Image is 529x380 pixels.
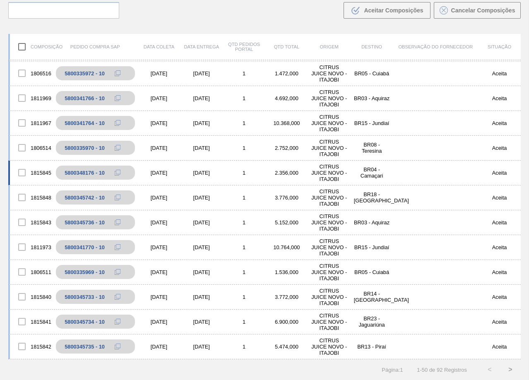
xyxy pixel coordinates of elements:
[109,192,126,202] div: Copiar
[265,44,308,49] div: Qtd Total
[65,219,105,226] div: 5800345736 - 10
[10,263,53,281] div: 1806511
[265,95,308,101] div: 4.692,000
[10,238,53,256] div: 1811973
[138,95,180,101] div: [DATE]
[223,294,265,300] div: 1
[180,44,223,49] div: Data entrega
[434,2,521,19] button: Cancelar Composições
[180,219,223,226] div: [DATE]
[223,244,265,250] div: 1
[180,294,223,300] div: [DATE]
[109,342,126,351] div: Copiar
[478,269,521,275] div: Aceita
[478,244,521,250] div: Aceita
[65,269,105,275] div: 5800335969 - 10
[265,145,308,151] div: 2.752,000
[416,367,467,373] span: 1 - 50 de 92 Registros
[10,214,53,231] div: 1815843
[65,120,105,126] div: 5800341764 - 10
[180,319,223,325] div: [DATE]
[180,195,223,201] div: [DATE]
[308,313,351,331] div: CITRUS JUICE NOVO - ITAJOBI
[138,120,180,126] div: [DATE]
[308,114,351,132] div: CITRUS JUICE NOVO - ITAJOBI
[138,70,180,77] div: [DATE]
[478,319,521,325] div: Aceita
[109,93,126,103] div: Copiar
[10,114,53,132] div: 1811967
[478,70,521,77] div: Aceita
[223,219,265,226] div: 1
[478,145,521,151] div: Aceita
[138,269,180,275] div: [DATE]
[10,338,53,355] div: 1815842
[65,145,105,151] div: 5800335970 - 10
[308,238,351,257] div: CITRUS JUICE NOVO - ITAJOBI
[10,139,53,156] div: 1806514
[138,219,180,226] div: [DATE]
[308,288,351,306] div: CITRUS JUICE NOVO - ITAJOBI
[223,42,265,52] div: Qtd Pedidos Portal
[180,70,223,77] div: [DATE]
[223,170,265,176] div: 1
[223,120,265,126] div: 1
[180,269,223,275] div: [DATE]
[180,120,223,126] div: [DATE]
[180,145,223,151] div: [DATE]
[265,294,308,300] div: 3.772,000
[223,195,265,201] div: 1
[265,170,308,176] div: 2.356,000
[109,267,126,277] div: Copiar
[109,217,126,227] div: Copiar
[351,70,393,77] div: BR05 - Cuiabá
[138,44,180,49] div: Data coleta
[308,188,351,207] div: CITRUS JUICE NOVO - ITAJOBI
[478,195,521,201] div: Aceita
[138,344,180,350] div: [DATE]
[351,344,393,350] div: BR13 - Piraí
[138,195,180,201] div: [DATE]
[65,170,105,176] div: 5800348176 - 10
[138,170,180,176] div: [DATE]
[478,44,521,49] div: Situação
[382,367,403,373] span: Página : 1
[344,2,430,19] button: Aceitar Composições
[265,319,308,325] div: 6.900,000
[351,166,393,179] div: BR04 - Camaçari
[500,359,521,380] button: >
[109,143,126,153] div: Copiar
[109,118,126,128] div: Copiar
[351,291,393,303] div: BR14 - Curitibana
[223,319,265,325] div: 1
[223,344,265,350] div: 1
[109,68,126,78] div: Copiar
[351,142,393,154] div: BR08 - Teresina
[308,164,351,182] div: CITRUS JUICE NOVO - ITAJOBI
[109,317,126,327] div: Copiar
[265,244,308,250] div: 10.764,000
[308,64,351,83] div: CITRUS JUICE NOVO - ITAJOBI
[265,195,308,201] div: 3.776,000
[65,294,105,300] div: 5800345733 - 10
[308,213,351,232] div: CITRUS JUICE NOVO - ITAJOBI
[65,244,105,250] div: 5800341770 - 10
[364,7,423,14] span: Aceitar Composições
[138,319,180,325] div: [DATE]
[265,219,308,226] div: 5.152,000
[351,219,393,226] div: BR03 - Aquiraz
[478,120,521,126] div: Aceita
[265,344,308,350] div: 5.474,000
[10,189,53,206] div: 1815848
[393,44,478,49] div: Observação do Fornecedor
[65,195,105,201] div: 5800345742 - 10
[223,95,265,101] div: 1
[109,242,126,252] div: Copiar
[351,95,393,101] div: BR03 - Aquiraz
[308,89,351,108] div: CITRUS JUICE NOVO - ITAJOBI
[109,168,126,178] div: Copiar
[65,70,105,77] div: 5800335972 - 10
[308,263,351,281] div: CITRUS JUICE NOVO - ITAJOBI
[351,315,393,328] div: BR23 - Jaguariúna
[180,344,223,350] div: [DATE]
